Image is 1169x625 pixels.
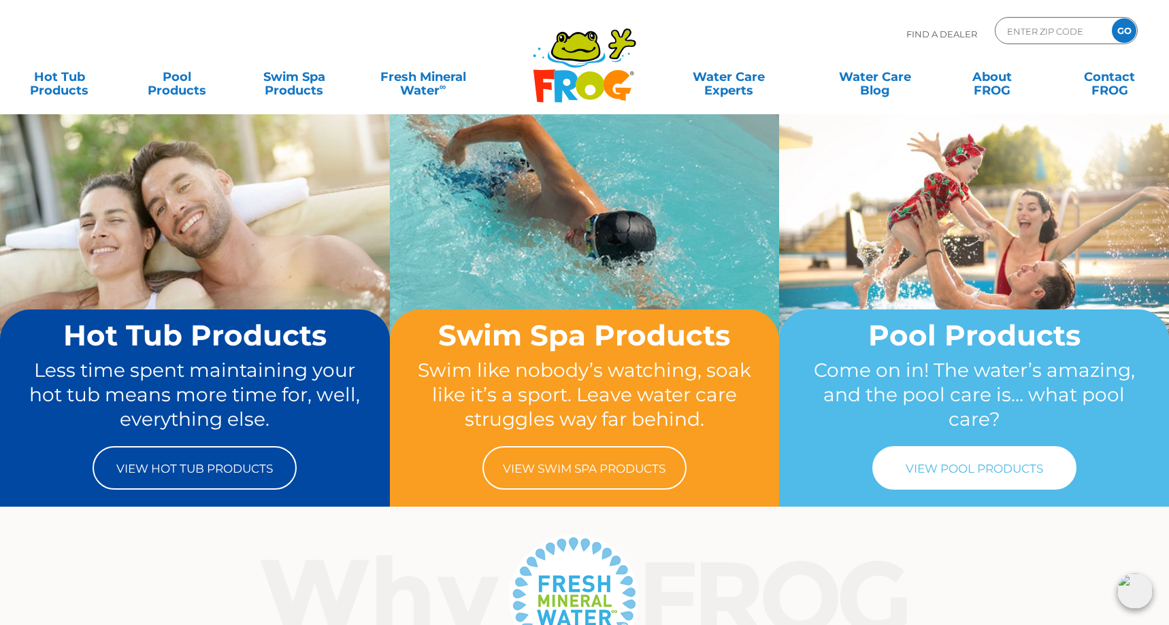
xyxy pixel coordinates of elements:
[1064,63,1155,90] a: ContactFROG
[946,63,1038,90] a: AboutFROG
[416,320,754,351] h2: Swim Spa Products
[1006,21,1098,41] input: Zip Code Form
[248,63,340,90] a: Swim SpaProducts
[26,320,364,351] h2: Hot Tub Products
[440,81,446,92] sup: ∞
[829,63,921,90] a: Water CareBlog
[906,17,977,51] p: Find A Dealer
[93,446,297,490] a: View Hot Tub Products
[872,446,1076,490] a: View Pool Products
[26,358,364,433] p: Less time spent maintaining your hot tub means more time for, well, everything else.
[131,63,223,90] a: PoolProducts
[805,358,1143,433] p: Come on in! The water’s amazing, and the pool care is… what pool care?
[390,114,780,405] img: home-banner-swim-spa-short
[366,63,480,90] a: Fresh MineralWater∞
[655,63,803,90] a: Water CareExperts
[1117,573,1153,609] img: openIcon
[482,446,687,490] a: View Swim Spa Products
[416,358,754,433] p: Swim like nobody’s watching, soak like it’s a sport. Leave water care struggles way far behind.
[1112,18,1136,43] input: GO
[14,63,105,90] a: Hot TubProducts
[779,114,1169,405] img: home-banner-pool-short
[805,320,1143,351] h2: Pool Products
